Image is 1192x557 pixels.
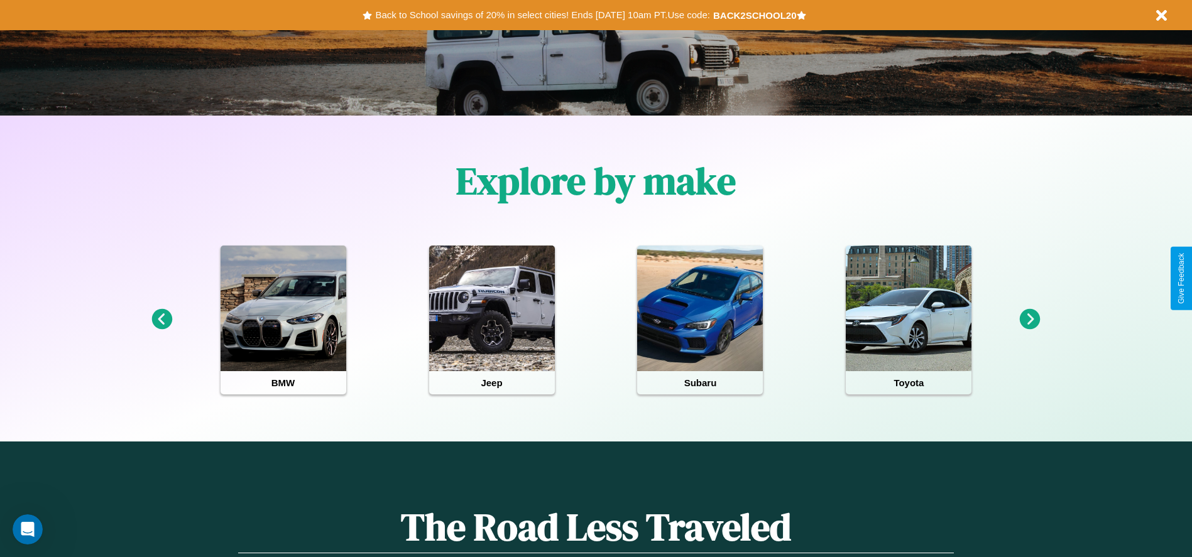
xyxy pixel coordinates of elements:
[713,10,797,21] b: BACK2SCHOOL20
[372,6,713,24] button: Back to School savings of 20% in select cities! Ends [DATE] 10am PT.Use code:
[238,501,953,553] h1: The Road Less Traveled
[637,371,763,394] h4: Subaru
[846,371,971,394] h4: Toyota
[221,371,346,394] h4: BMW
[429,371,555,394] h4: Jeep
[456,155,736,207] h1: Explore by make
[13,514,43,544] iframe: Intercom live chat
[1177,253,1186,304] div: Give Feedback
